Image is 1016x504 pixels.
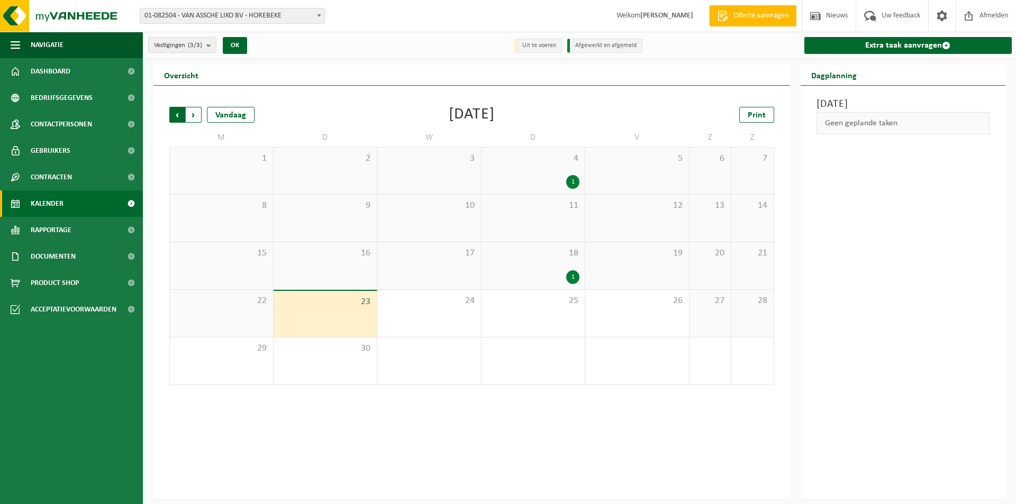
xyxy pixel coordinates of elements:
span: 30 [279,343,372,354]
a: Extra taak aanvragen [804,37,1012,54]
span: 17 [383,248,476,259]
span: 28 [737,295,768,307]
span: 4 [487,153,580,164]
span: Dashboard [31,58,70,85]
span: 22 [175,295,268,307]
count: (3/3) [188,42,202,49]
span: 13 [695,200,726,212]
button: OK [223,37,247,54]
span: 1 [175,153,268,164]
span: 5 [591,153,684,164]
td: D [482,128,586,147]
span: 8 [175,200,268,212]
td: V [585,128,690,147]
span: 6 [695,153,726,164]
h2: Overzicht [153,65,209,85]
h3: [DATE] [817,96,990,112]
span: 29 [175,343,268,354]
span: 23 [279,296,372,308]
span: Contactpersonen [31,111,92,138]
div: Vandaag [207,107,255,123]
button: Vestigingen(3/3) [148,37,216,53]
td: W [377,128,482,147]
li: Uit te voeren [514,39,562,53]
td: Z [690,128,732,147]
div: [DATE] [449,107,495,123]
span: 12 [591,200,684,212]
li: Afgewerkt en afgemeld [567,39,642,53]
span: 10 [383,200,476,212]
div: Geen geplande taken [817,112,990,134]
a: Offerte aanvragen [709,5,796,26]
span: Navigatie [31,32,63,58]
div: 1 [566,175,579,189]
span: 26 [591,295,684,307]
span: 11 [487,200,580,212]
span: 20 [695,248,726,259]
td: M [169,128,274,147]
span: Volgende [186,107,202,123]
span: 19 [591,248,684,259]
span: Print [748,111,766,120]
span: 01-082504 - VAN ASSCHE LIKO BV - HOREBEKE [140,8,325,24]
span: 25 [487,295,580,307]
span: Vorige [169,107,185,123]
span: Gebruikers [31,138,70,164]
strong: [PERSON_NAME] [640,12,693,20]
span: 27 [695,295,726,307]
span: 01-082504 - VAN ASSCHE LIKO BV - HOREBEKE [140,8,324,23]
span: 7 [737,153,768,164]
span: Documenten [31,243,76,270]
span: Acceptatievoorwaarden [31,296,116,323]
h2: Dagplanning [801,65,867,85]
div: 1 [566,270,579,284]
span: 3 [383,153,476,164]
span: 9 [279,200,372,212]
span: Product Shop [31,270,79,296]
span: Bedrijfsgegevens [31,85,93,111]
span: 21 [737,248,768,259]
span: Vestigingen [154,38,202,53]
span: 24 [383,295,476,307]
td: D [274,128,378,147]
span: 14 [737,200,768,212]
span: 16 [279,248,372,259]
span: Rapportage [31,217,71,243]
span: Contracten [31,164,72,190]
span: Offerte aanvragen [731,11,791,21]
span: 18 [487,248,580,259]
td: Z [731,128,774,147]
span: 15 [175,248,268,259]
span: Kalender [31,190,63,217]
span: 2 [279,153,372,164]
a: Print [739,107,774,123]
